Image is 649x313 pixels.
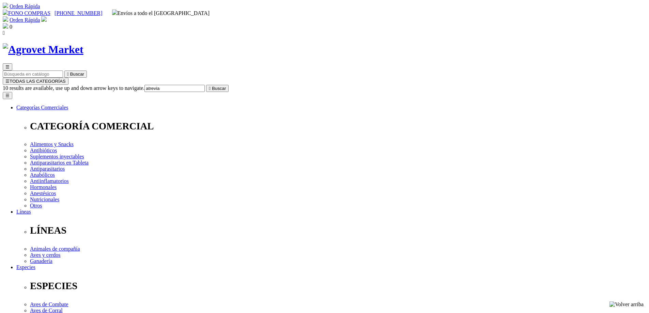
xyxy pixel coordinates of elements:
a: Acceda a su cuenta de cliente [41,17,47,23]
img: Agrovet Market [3,43,83,56]
span: 0 [10,24,12,30]
span: Buscar [212,86,226,91]
img: user.svg [41,16,47,22]
button:  Buscar [206,85,229,92]
iframe: Brevo live chat [3,239,118,310]
a: Líneas [16,209,31,215]
img: delivery-truck.svg [112,10,118,15]
a: Antiinflamatorios [30,178,69,184]
span: ☰ [5,64,10,69]
p: LÍNEAS [30,225,646,236]
img: Volver arriba [609,301,644,308]
a: Otros [30,203,42,208]
a: Anestésicos [30,190,56,196]
a: Orden Rápida [10,3,40,9]
button:  Buscar [64,71,87,78]
a: [PHONE_NUMBER] [55,10,102,16]
input: Buscar [3,71,63,78]
span: Envíos a todo el [GEOGRAPHIC_DATA] [112,10,210,16]
a: Anabólicos [30,172,55,178]
p: ESPECIES [30,280,646,292]
i:  [67,72,69,77]
button: ☰TODAS LAS CATEGORÍAS [3,78,68,85]
span: Buscar [70,72,84,77]
img: shopping-bag.svg [3,23,8,29]
a: Antiparasitarios en Tableta [30,160,89,166]
i:  [3,30,5,36]
input: Buscar [144,85,205,92]
a: FONO COMPRAS [3,10,50,16]
a: Suplementos inyectables [30,154,84,159]
img: shopping-cart.svg [3,16,8,22]
a: Categorías Comerciales [16,105,68,110]
p: CATEGORÍA COMERCIAL [30,121,646,132]
img: shopping-cart.svg [3,3,8,8]
button: ☰ [3,92,12,99]
span: ☰ [5,79,10,84]
a: Hormonales [30,184,57,190]
span: 10 results are available, use up and down arrow keys to navigate. [3,85,144,91]
a: Alimentos y Snacks [30,141,74,147]
a: Orden Rápida [10,17,40,23]
a: Antibióticos [30,147,57,153]
a: Nutricionales [30,197,59,202]
i:  [209,86,211,91]
button: ☰ [3,63,12,71]
a: Antiparasitarios [30,166,65,172]
img: phone.svg [3,10,8,15]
